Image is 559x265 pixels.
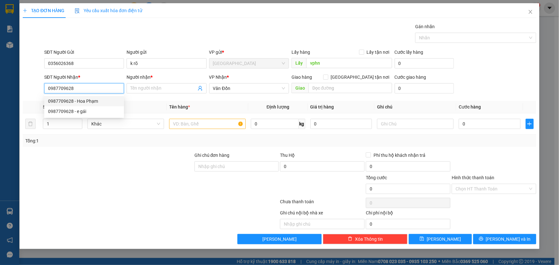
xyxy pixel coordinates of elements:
[395,75,426,80] label: Cước giao hàng
[48,108,120,115] div: 0987709628 - e gái
[310,104,334,109] span: Giá trị hàng
[374,101,456,113] th: Ghi chú
[526,121,533,126] span: plus
[44,49,124,56] div: SĐT Người Gửi
[299,119,305,129] span: kg
[355,236,383,243] span: Xóa Thông tin
[310,119,372,129] input: 0
[43,104,48,109] span: SL
[44,96,124,106] div: 0987709628 - Hoa Phạm
[75,8,80,13] img: icon
[25,137,216,144] div: Tổng: 1
[459,104,481,109] span: Cước hàng
[23,8,27,13] span: plus
[479,237,483,242] span: printer
[198,86,203,91] span: user-add
[409,234,472,244] button: save[PERSON_NAME]
[395,50,423,55] label: Cước lấy hàng
[366,209,450,219] div: Chi phí nội bộ
[194,161,279,172] input: Ghi chú đơn hàng
[280,153,295,158] span: Thu Hộ
[364,49,392,56] span: Lấy tận nơi
[237,234,322,244] button: [PERSON_NAME]
[75,8,142,13] span: Yêu cầu xuất hóa đơn điện tử
[91,119,160,129] span: Khác
[292,83,308,93] span: Giao
[371,152,428,159] span: Phí thu hộ khách nhận trả
[280,209,365,219] div: Ghi chú nội bộ nhà xe
[427,236,461,243] span: [PERSON_NAME]
[292,50,310,55] span: Lấy hàng
[292,75,312,80] span: Giao hàng
[169,119,246,129] input: VD: Bàn, Ghế
[528,9,533,14] span: close
[395,58,454,68] input: Cước lấy hàng
[209,49,289,56] div: VP gửi
[280,198,366,209] div: Chưa thanh toán
[213,59,285,68] span: Hà Nội
[23,8,64,13] span: TẠO ĐƠN HÀNG
[526,119,534,129] button: plus
[44,106,124,116] div: 0987709628 - e gái
[420,237,424,242] span: save
[127,74,206,81] div: Người nhận
[262,236,297,243] span: [PERSON_NAME]
[25,119,36,129] button: delete
[522,3,539,21] button: Close
[280,219,365,229] input: Nhập ghi chú
[366,175,387,180] span: Tổng cước
[486,236,531,243] span: [PERSON_NAME] và In
[194,153,230,158] label: Ghi chú đơn hàng
[323,234,407,244] button: deleteXóa Thông tin
[267,104,289,109] span: Định lượng
[348,237,352,242] span: delete
[473,234,536,244] button: printer[PERSON_NAME] và In
[169,104,190,109] span: Tên hàng
[415,24,435,29] label: Gán nhãn
[127,49,206,56] div: Người gửi
[292,58,306,68] span: Lấy
[44,74,124,81] div: SĐT Người Nhận
[209,75,227,80] span: VP Nhận
[308,83,392,93] input: Dọc đường
[452,175,494,180] label: Hình thức thanh toán
[377,119,454,129] input: Ghi Chú
[48,98,120,105] div: 0987709628 - Hoa Phạm
[213,84,285,93] span: Vân Đồn
[328,74,392,81] span: [GEOGRAPHIC_DATA] tận nơi
[306,58,392,68] input: Dọc đường
[395,83,454,93] input: Cước giao hàng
